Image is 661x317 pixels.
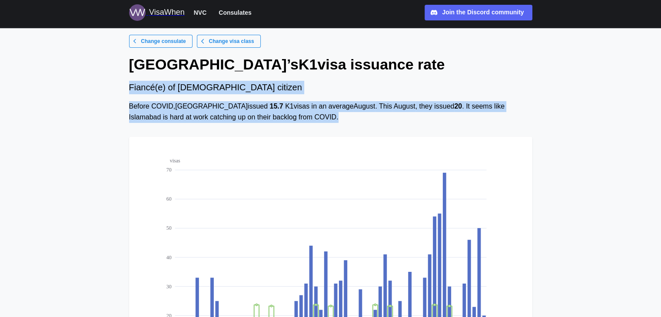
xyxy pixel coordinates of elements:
div: Before COVID, [GEOGRAPHIC_DATA] issued K1 visas in an average August . This August , they issued ... [129,101,532,123]
button: Consulates [215,7,255,18]
a: Join the Discord community [425,5,532,20]
text: visas [169,158,180,164]
span: Change visa class [209,35,254,47]
a: Logo for VisaWhen VisaWhen [129,4,185,21]
span: Consulates [219,7,251,18]
div: Join the Discord community [442,8,524,17]
div: VisaWhen [149,7,185,19]
text: 60 [166,196,171,202]
h1: [GEOGRAPHIC_DATA] ’s K1 visa issuance rate [129,55,532,74]
span: NVC [194,7,207,18]
strong: 20 [454,102,462,110]
text: 30 [166,283,171,289]
img: Logo for VisaWhen [129,4,146,21]
strong: 15.7 [269,102,283,110]
a: Change visa class [197,35,261,48]
text: 40 [166,254,171,260]
text: 50 [166,225,171,231]
text: 70 [166,167,171,173]
span: Change consulate [141,35,186,47]
a: Change consulate [129,35,193,48]
button: NVC [190,7,211,18]
div: Fiancé(e) of [DEMOGRAPHIC_DATA] citizen [129,81,532,94]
